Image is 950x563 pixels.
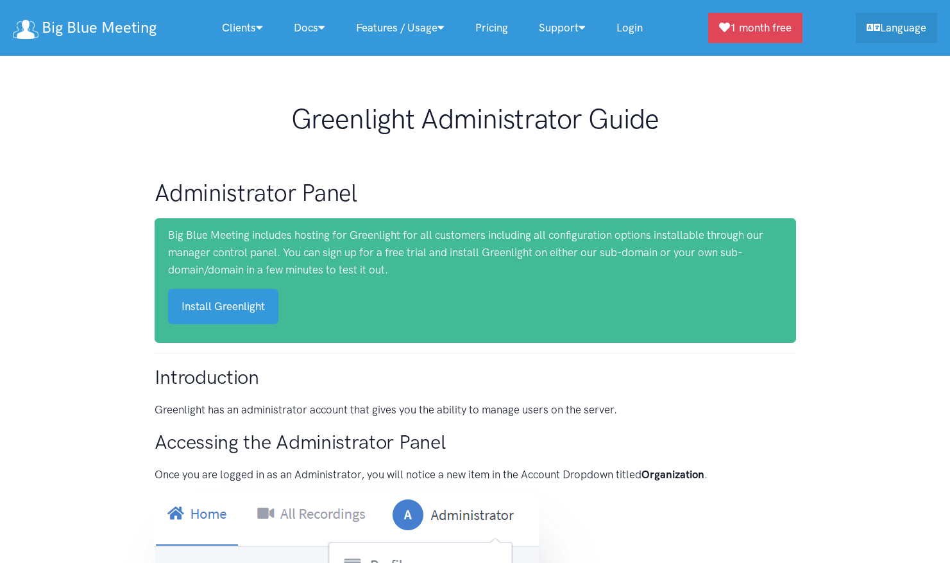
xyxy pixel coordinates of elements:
[708,13,802,43] a: 1 month free
[155,177,796,208] h1: Administrator Panel
[460,14,523,42] a: Pricing
[155,429,796,456] h2: Accessing the Administrator Panel
[207,14,278,42] a: Clients
[168,289,278,324] a: Install Greenlight
[278,14,341,42] a: Docs
[341,14,460,42] a: Features / Usage
[641,468,704,481] strong: Organization
[155,103,796,136] h1: Greenlight Administrator Guide
[523,14,601,42] a: Support
[13,14,157,42] a: Big Blue Meeting
[168,227,783,279] p: Big Blue Meeting includes hosting for Greenlight for all customers including all configuration op...
[155,364,796,391] h2: Introduction
[601,14,658,42] a: Login
[155,401,796,419] p: Greenlight has an administrator account that gives you the ability to manage users on the server.
[13,20,38,39] img: logo
[155,466,796,483] p: Once you are logged in as an Administrator, you will notice a new item in the Account Dropdown ti...
[856,13,937,43] a: Language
